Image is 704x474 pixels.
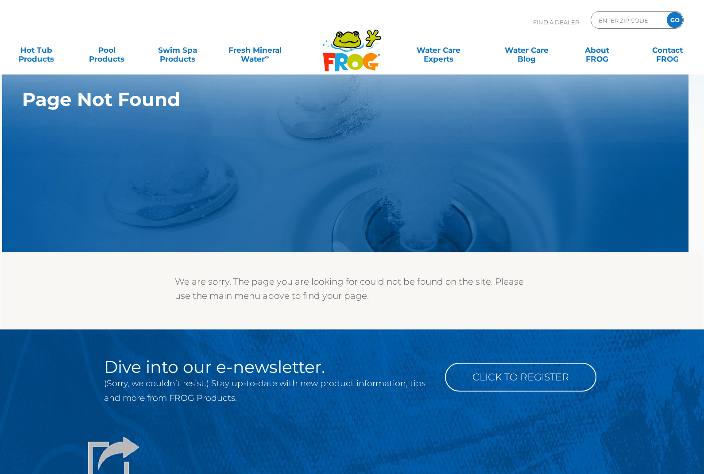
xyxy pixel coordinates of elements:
[570,41,625,59] a: AboutFROG
[104,358,432,376] h2: Dive into our e-newsletter.
[104,376,432,405] p: (Sorry, we couldn’t resist.) Stay up-to-date with new product information, tips and more from FRO...
[533,11,579,33] p: Find A Dealer
[499,41,554,59] a: Water CareBlog
[79,41,134,59] a: PoolProducts
[640,41,695,59] a: ContactFROG
[9,41,64,59] a: Hot TubProducts
[667,12,683,28] input: GO
[318,18,386,72] img: Frog Products Logo
[394,41,484,59] a: Water CareExperts
[265,54,269,60] sup: ∞
[22,89,615,110] h1: Page Not Found
[175,274,529,303] p: We are sorry. The page you are looking for could not be found on the site. Please use the main me...
[220,41,289,59] a: Fresh MineralWater∞
[445,363,596,392] a: Click to Register
[150,41,205,59] a: Swim SpaProducts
